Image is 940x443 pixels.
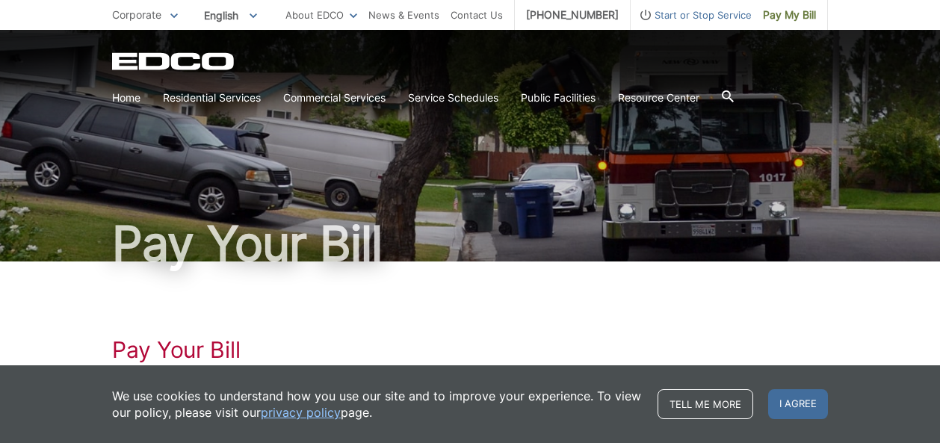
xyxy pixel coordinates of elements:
[408,90,498,106] a: Service Schedules
[283,90,386,106] a: Commercial Services
[285,7,357,23] a: About EDCO
[261,404,341,421] a: privacy policy
[763,7,816,23] span: Pay My Bill
[368,7,439,23] a: News & Events
[658,389,753,419] a: Tell me more
[451,7,503,23] a: Contact Us
[163,90,261,106] a: Residential Services
[112,220,828,267] h1: Pay Your Bill
[112,388,643,421] p: We use cookies to understand how you use our site and to improve your experience. To view our pol...
[618,90,699,106] a: Resource Center
[521,90,596,106] a: Public Facilities
[112,336,828,363] h1: Pay Your Bill
[193,3,268,28] span: English
[112,8,161,21] span: Corporate
[768,389,828,419] span: I agree
[112,52,236,70] a: EDCD logo. Return to the homepage.
[112,90,140,106] a: Home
